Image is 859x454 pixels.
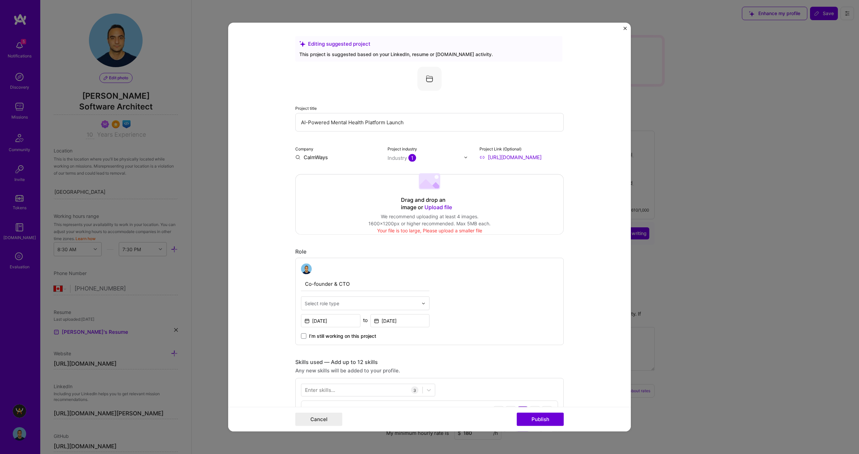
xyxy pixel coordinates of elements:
img: drop icon [464,155,468,159]
div: to [363,317,368,324]
input: Enter the name of the project [295,113,564,132]
input: Enter link [479,154,564,161]
div: 2 [505,406,516,417]
label: Project Link (Optional) [479,146,521,151]
img: Company logo [417,67,442,91]
label: Project industry [388,146,417,151]
div: Select role type [305,300,339,307]
div: 3 [517,406,528,417]
i: icon SuggestedTeams [299,41,305,47]
span: I’m still working on this project [309,333,376,339]
span: Your file is too large, Please upload a smaller file [377,227,482,234]
div: 5 [542,406,552,417]
div: Industry [388,154,416,162]
span: 1 [408,154,416,162]
div: Drag and drop an image or Upload fileWe recommend uploading at least 4 images.1600x1200px or high... [295,174,564,235]
div: Editing suggested project [299,40,558,47]
div: 1600x1200px or higher recommended. Max 5MB each. [368,220,491,227]
span: Upload file [424,204,452,211]
div: Enter skills... [305,387,335,394]
div: 3 [411,387,418,394]
button: Cancel [295,412,342,426]
input: Enter name or website [295,154,380,161]
img: drop icon [421,301,425,305]
button: Publish [517,412,564,426]
button: Close [623,27,627,34]
input: Date [370,314,430,327]
div: We recommend uploading at least 4 images. [368,213,491,220]
input: Role Name [301,277,429,291]
div: Any new skills will be added to your profile. [295,367,564,374]
label: Project title [295,106,317,111]
div: 1 [493,406,504,417]
div: Drag and drop an image or [401,196,458,211]
div: This project is suggested based on your LinkedIn, resume or [DOMAIN_NAME] activity. [299,51,558,58]
div: Role [295,248,564,255]
div: 4 [529,406,540,417]
div: Skills used — Add up to 12 skills [295,359,564,366]
label: Company [295,146,313,151]
input: Date [301,314,360,327]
